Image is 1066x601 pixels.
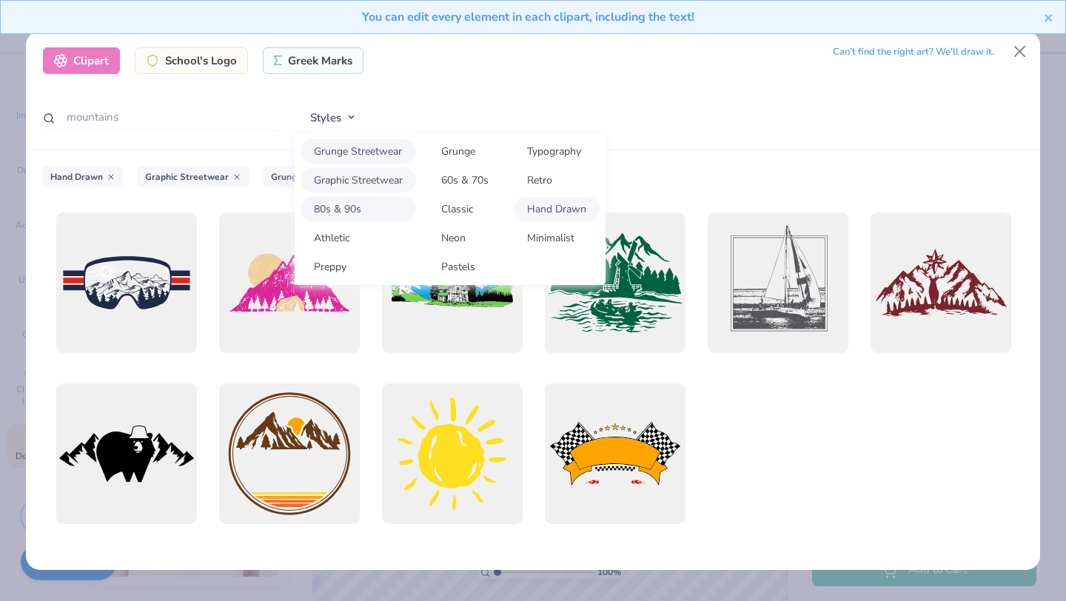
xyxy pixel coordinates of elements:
[301,168,416,192] a: Graphic Streetwear
[295,104,372,132] button: Styles
[428,226,502,250] a: Neon
[514,197,600,221] a: Hand Drawn
[12,8,1044,26] div: You can edit every element in each clipart, including the text!
[43,167,123,187] div: Hand Drawn
[263,47,364,74] div: Greek Marks
[833,39,994,65] div: Can’t find the right art? We’ll draw it.
[43,104,280,131] input: Search by name
[428,168,502,192] a: 60s & 70s
[264,167,373,187] div: Grunge Streetwear
[138,167,249,187] div: Graphic Streetwear
[428,197,502,221] a: Classic
[43,47,120,74] div: Clipart
[135,47,248,74] div: School's Logo
[301,197,416,221] a: 80s & 90s
[514,168,600,192] a: Retro
[514,226,600,250] a: Minimalist
[428,255,502,279] a: Pastels
[1044,8,1054,26] button: close
[514,139,600,164] a: Typography
[301,226,416,250] a: Athletic
[295,133,606,285] div: Styles
[301,139,416,164] a: Grunge Streetwear
[428,139,502,164] a: Grunge
[1006,37,1034,65] button: Close
[301,255,416,279] a: Preppy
